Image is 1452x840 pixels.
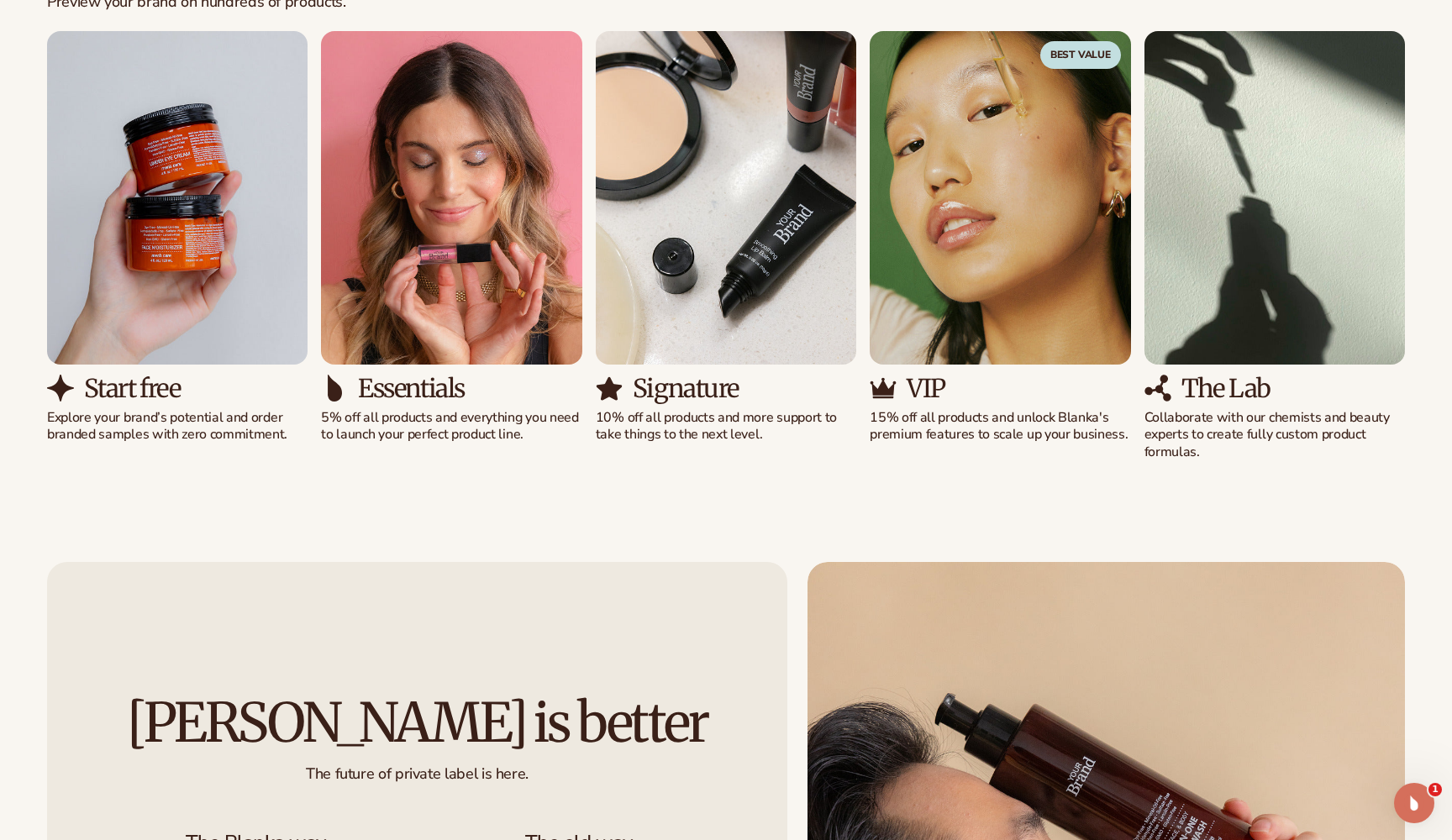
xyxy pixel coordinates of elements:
img: Shopify Image 5 [47,31,308,364]
p: 15% off all products and unlock Blanka's premium features to scale up your business. [870,409,1130,444]
h3: The Lab [1181,375,1270,402]
p: Collaborate with our chemists and beauty experts to create fully custom product formulas. [1144,409,1405,461]
img: Shopify Image 6 [47,375,74,402]
span: 1 [1428,783,1442,796]
h3: Signature [633,375,739,402]
h3: Essentials [358,375,464,402]
iframe: Intercom live chat [1394,783,1434,823]
img: Shopify Image 12 [870,375,897,402]
p: Explore your brand’s potential and order branded samples with zero commitment. [47,409,308,444]
img: Shopify Image 11 [870,31,1130,364]
span: Best Value [1040,41,1121,68]
img: Shopify Image 9 [596,31,856,364]
div: 3 / 5 [596,31,856,444]
div: 2 / 5 [321,31,581,444]
img: Shopify Image 10 [596,375,623,402]
h3: VIP [907,375,944,402]
img: Shopify Image 8 [321,375,348,402]
h2: [PERSON_NAME] is better [94,695,740,751]
div: 5 / 5 [1144,31,1405,461]
div: 4 / 5 [870,31,1130,444]
img: Shopify Image 7 [321,31,581,364]
div: The future of private label is here. [94,751,740,784]
h3: Start free [84,375,180,402]
img: Shopify Image 14 [1144,375,1171,402]
p: 5% off all products and everything you need to launch your perfect product line. [321,409,581,444]
img: Shopify Image 13 [1144,31,1405,364]
p: 10% off all products and more support to take things to the next level. [596,409,856,444]
div: 1 / 5 [47,31,308,444]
